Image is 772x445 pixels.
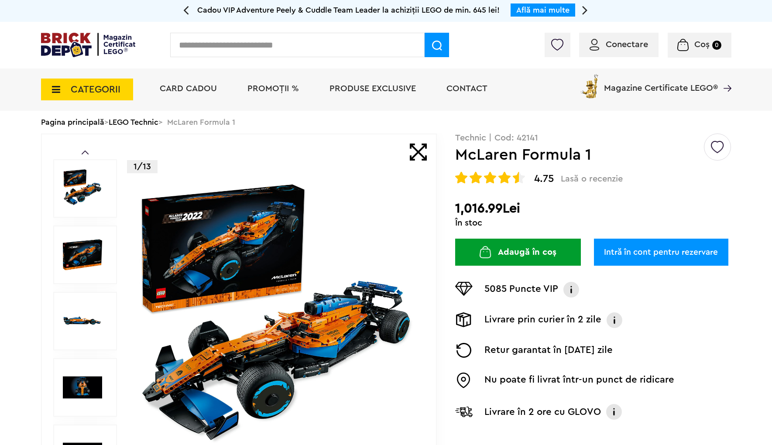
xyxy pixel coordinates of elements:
img: Info livrare prin curier [606,312,623,328]
img: Info VIP [563,282,580,298]
span: 4.75 [534,174,554,184]
img: McLaren Formula 1 LEGO 42141 [63,301,102,341]
a: LEGO Technic [109,118,158,126]
a: Pagina principală [41,118,104,126]
img: Easybox [455,373,473,388]
img: Seturi Lego McLaren Formula 1 [63,368,102,407]
p: 1/13 [127,160,158,173]
img: Livrare [455,312,473,327]
a: Află mai multe [516,6,570,14]
p: Retur garantat în [DATE] zile [484,343,613,358]
div: > > McLaren Formula 1 [41,111,731,133]
p: Livrare prin curier în 2 zile [484,312,601,328]
span: CATEGORII [71,85,120,94]
a: Conectare [590,40,648,49]
div: În stoc [455,219,731,227]
img: Puncte VIP [455,282,473,296]
a: Contact [446,84,487,93]
a: Produse exclusive [329,84,416,93]
img: Evaluare cu stele [470,171,482,184]
span: Lasă o recenzie [561,174,623,184]
a: Prev [82,151,89,154]
img: Evaluare cu stele [513,171,525,184]
p: 5085 Puncte VIP [484,282,558,298]
span: Conectare [606,40,648,49]
h1: McLaren Formula 1 [455,147,703,163]
img: Info livrare cu GLOVO [605,403,623,421]
h2: 1,016.99Lei [455,201,731,216]
img: McLaren Formula 1 [63,235,102,274]
img: Evaluare cu stele [484,171,496,184]
img: McLaren Formula 1 [63,169,102,208]
p: Nu poate fi livrat într-un punct de ridicare [484,373,674,388]
img: Evaluare cu stele [498,171,511,184]
a: Magazine Certificate LEGO® [718,72,731,81]
p: Technic | Cod: 42141 [455,133,731,142]
img: Returnare [455,343,473,358]
small: 0 [712,41,721,50]
span: Cadou VIP Adventure Peely & Cuddle Team Leader la achiziții LEGO de min. 645 lei! [197,6,500,14]
a: Card Cadou [160,84,217,93]
a: Intră în cont pentru rezervare [594,239,728,266]
p: Livrare în 2 ore cu GLOVO [484,405,601,419]
img: Evaluare cu stele [455,171,467,184]
span: Magazine Certificate LEGO® [604,72,718,92]
span: Coș [694,40,710,49]
img: Livrare Glovo [455,406,473,417]
a: PROMOȚII % [247,84,299,93]
button: Adaugă în coș [455,239,581,266]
